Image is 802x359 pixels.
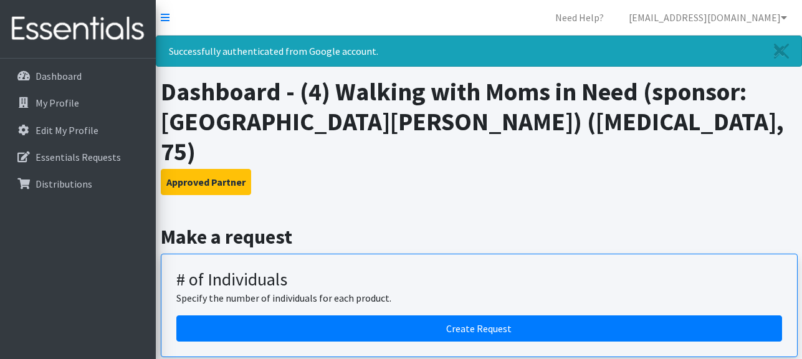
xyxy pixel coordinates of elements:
p: Distributions [36,178,92,190]
img: HumanEssentials [5,8,151,50]
p: My Profile [36,97,79,109]
a: Need Help? [545,5,614,30]
a: Close [761,36,801,66]
a: Essentials Requests [5,145,151,170]
h3: # of Individuals [176,269,782,290]
p: Specify the number of individuals for each product. [176,290,782,305]
p: Dashboard [36,70,82,82]
a: My Profile [5,90,151,115]
a: Edit My Profile [5,118,151,143]
h1: Dashboard - (4) Walking with Moms in Need (sponsor: [GEOGRAPHIC_DATA][PERSON_NAME]) ([MEDICAL_DAT... [161,77,798,166]
a: Create a request by number of individuals [176,315,782,342]
p: Edit My Profile [36,124,98,136]
h2: Make a request [161,225,798,249]
a: Distributions [5,171,151,196]
div: Successfully authenticated from Google account. [156,36,802,67]
button: Approved Partner [161,169,251,195]
a: Dashboard [5,64,151,89]
p: Essentials Requests [36,151,121,163]
a: [EMAIL_ADDRESS][DOMAIN_NAME] [619,5,797,30]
